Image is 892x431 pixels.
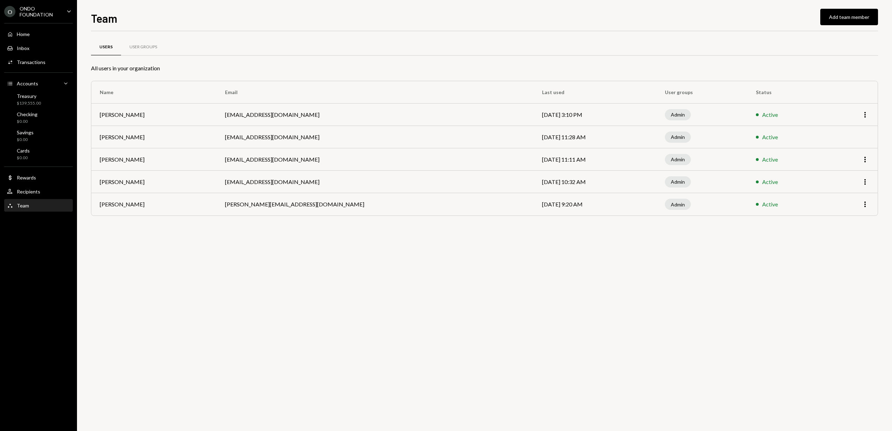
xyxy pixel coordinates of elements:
[17,93,41,99] div: Treasury
[91,81,217,104] th: Name
[4,91,73,108] a: Treasury$139,555.00
[91,148,217,171] td: [PERSON_NAME]
[91,104,217,126] td: [PERSON_NAME]
[99,44,113,50] div: Users
[17,45,29,51] div: Inbox
[534,81,656,104] th: Last used
[4,6,15,17] div: O
[665,109,691,120] div: Admin
[534,126,656,148] td: [DATE] 11:28 AM
[17,119,37,125] div: $0.00
[4,127,73,144] a: Savings$0.00
[820,9,878,25] button: Add team member
[91,38,121,56] a: Users
[121,38,166,56] a: User Groups
[4,171,73,184] a: Rewards
[534,148,656,171] td: [DATE] 11:11 AM
[20,6,61,17] div: ONDO FOUNDATION
[4,199,73,212] a: Team
[4,185,73,198] a: Recipients
[4,28,73,40] a: Home
[762,200,778,209] div: Active
[17,59,45,65] div: Transactions
[17,203,29,209] div: Team
[17,100,41,106] div: $139,555.00
[665,154,691,165] div: Admin
[17,189,40,195] div: Recipients
[747,81,827,104] th: Status
[17,175,36,181] div: Rewards
[534,193,656,215] td: [DATE] 9:20 AM
[17,148,30,154] div: Cards
[762,155,778,164] div: Active
[762,111,778,119] div: Active
[4,146,73,162] a: Cards$0.00
[217,126,534,148] td: [EMAIL_ADDRESS][DOMAIN_NAME]
[91,126,217,148] td: [PERSON_NAME]
[91,11,117,25] h1: Team
[17,31,30,37] div: Home
[4,56,73,68] a: Transactions
[129,44,157,50] div: User Groups
[217,81,534,104] th: Email
[217,148,534,171] td: [EMAIL_ADDRESS][DOMAIN_NAME]
[534,171,656,193] td: [DATE] 10:32 AM
[4,77,73,90] a: Accounts
[665,132,691,143] div: Admin
[17,111,37,117] div: Checking
[17,129,34,135] div: Savings
[665,199,691,210] div: Admin
[665,176,691,188] div: Admin
[534,104,656,126] td: [DATE] 3:10 PM
[4,42,73,54] a: Inbox
[91,64,878,72] div: All users in your organization
[762,133,778,141] div: Active
[17,155,30,161] div: $0.00
[91,193,217,215] td: [PERSON_NAME]
[656,81,747,104] th: User groups
[4,109,73,126] a: Checking$0.00
[217,104,534,126] td: [EMAIL_ADDRESS][DOMAIN_NAME]
[17,80,38,86] div: Accounts
[217,193,534,215] td: [PERSON_NAME][EMAIL_ADDRESS][DOMAIN_NAME]
[762,178,778,186] div: Active
[217,171,534,193] td: [EMAIL_ADDRESS][DOMAIN_NAME]
[17,137,34,143] div: $0.00
[91,171,217,193] td: [PERSON_NAME]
